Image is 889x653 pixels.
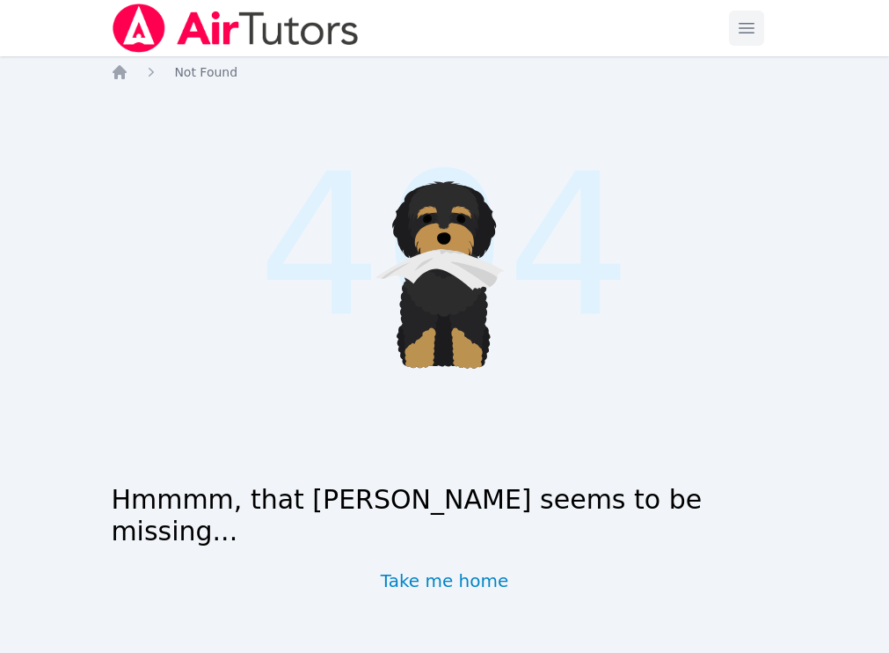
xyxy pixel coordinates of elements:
a: Not Found [174,63,237,81]
nav: Breadcrumb [111,63,777,81]
span: Not Found [174,65,237,79]
a: Take me home [381,569,509,593]
span: 404 [258,99,631,393]
img: Air Tutors [111,4,360,53]
h1: Hmmmm, that [PERSON_NAME] seems to be missing... [111,484,777,547]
